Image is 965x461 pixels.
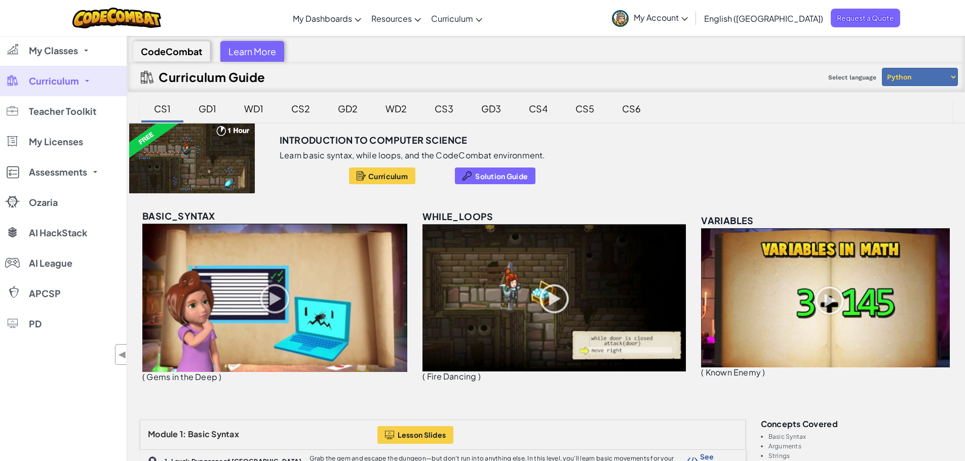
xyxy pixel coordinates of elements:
span: My Account [634,12,688,23]
span: ( [142,371,145,382]
span: Lesson Slides [398,431,446,439]
div: CS1 [144,97,181,120]
span: ) [219,371,221,382]
img: variables_unlocked.png [701,228,950,367]
div: WD2 [375,97,417,120]
img: IconCurriculumGuide.svg [141,71,153,83]
button: Curriculum [349,167,415,184]
span: basic_syntax [142,210,215,222]
span: Solution Guide [475,172,528,180]
span: ( [422,371,425,382]
div: CS2 [281,97,320,120]
a: English ([GEOGRAPHIC_DATA]) [699,5,828,32]
div: CS5 [565,97,604,120]
span: Curriculum [431,13,473,24]
div: GD1 [188,97,226,120]
h3: Concepts covered [761,420,953,428]
div: CS6 [612,97,651,120]
span: Select language [824,70,880,85]
span: Fire Dancing [427,371,477,382]
span: My Dashboards [293,13,352,24]
div: Learn More [220,41,284,62]
div: GD3 [471,97,511,120]
img: while_loops_unlocked.png [422,224,686,371]
span: Gems in the Deep [146,371,217,382]
div: GD2 [328,97,368,120]
h3: Introduction to Computer Science [280,133,468,148]
span: Curriculum [29,76,79,86]
a: Request a Quote [831,9,900,27]
span: My Classes [29,46,78,55]
div: CodeCombat [133,41,210,62]
a: My Dashboards [288,5,366,32]
span: while_loops [422,211,493,222]
span: Teacher Toolkit [29,107,96,116]
li: Basic Syntax [768,433,953,440]
span: Resources [371,13,412,24]
div: WD1 [234,97,274,120]
span: My Licenses [29,137,83,146]
span: AI HackStack [29,228,87,237]
span: ) [762,367,765,378]
img: avatar [612,10,629,27]
span: Assessments [29,167,87,177]
img: basic_syntax_unlocked.png [142,224,407,372]
span: English ([GEOGRAPHIC_DATA]) [704,13,823,24]
span: AI League [29,259,72,268]
a: Curriculum [426,5,487,32]
button: Solution Guide [455,167,535,184]
p: Learn basic syntax, while loops, and the CodeCombat environment. [280,150,546,160]
button: Lesson Slides [377,426,454,444]
h2: Curriculum Guide [159,70,265,84]
span: Basic Syntax [188,429,239,439]
span: Ozaria [29,198,58,207]
span: ( [701,367,704,378]
a: My Account [607,2,693,34]
span: ) [478,371,481,382]
span: 1: [180,429,186,439]
span: Module [148,429,178,439]
a: Resources [366,5,426,32]
div: CS3 [424,97,464,120]
li: Arguments [768,443,953,449]
span: ◀ [118,347,127,362]
img: CodeCombat logo [72,8,161,28]
span: Curriculum [368,172,408,180]
div: CS4 [519,97,558,120]
span: variables [701,215,754,226]
li: Strings [768,452,953,459]
span: Known Enemy [706,367,761,378]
